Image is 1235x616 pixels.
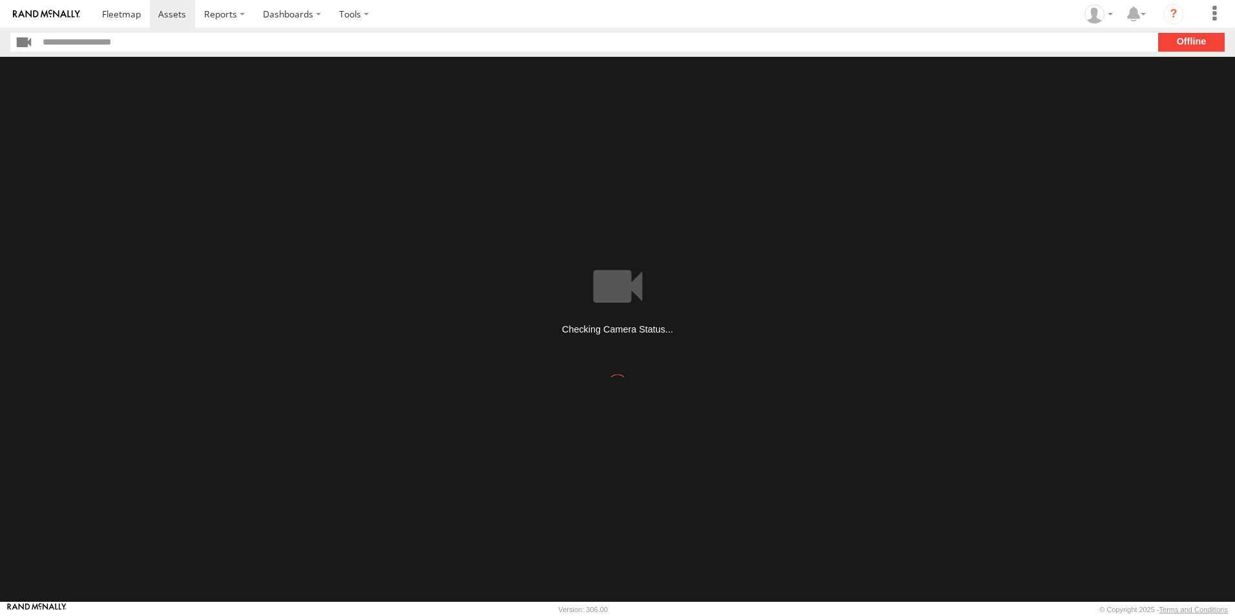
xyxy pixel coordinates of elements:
img: rand-logo.svg [13,10,80,19]
a: Visit our Website [7,603,67,616]
div: Version: 306.00 [559,606,608,613]
a: Terms and Conditions [1159,606,1228,613]
div: foxconn f [1080,5,1117,24]
div: © Copyright 2025 - [1099,606,1228,613]
i: ? [1163,4,1184,25]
